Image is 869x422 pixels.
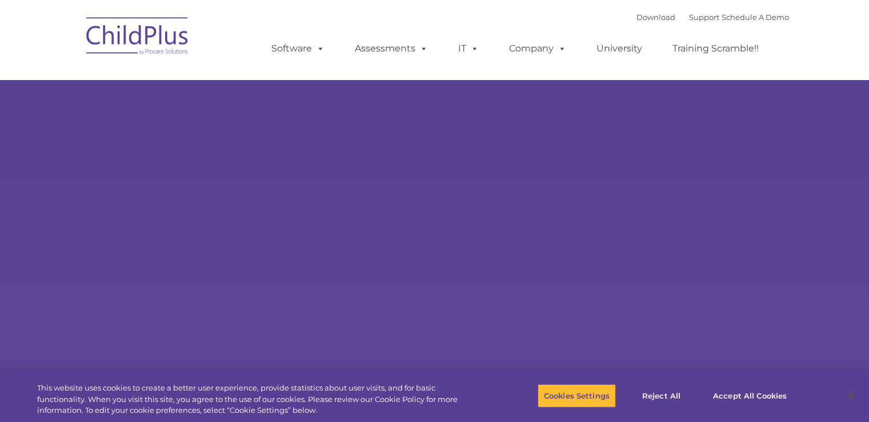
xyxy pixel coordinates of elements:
a: Support [689,13,719,22]
button: Accept All Cookies [707,384,793,408]
font: | [636,13,789,22]
a: Training Scramble!! [661,37,770,60]
button: Close [838,383,863,408]
a: Download [636,13,675,22]
a: Company [498,37,578,60]
button: Reject All [626,384,697,408]
img: ChildPlus by Procare Solutions [81,9,195,66]
a: University [585,37,654,60]
button: Cookies Settings [538,384,616,408]
a: IT [447,37,490,60]
a: Schedule A Demo [722,13,789,22]
a: Software [260,37,336,60]
a: Assessments [343,37,439,60]
div: This website uses cookies to create a better user experience, provide statistics about user visit... [37,383,478,416]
